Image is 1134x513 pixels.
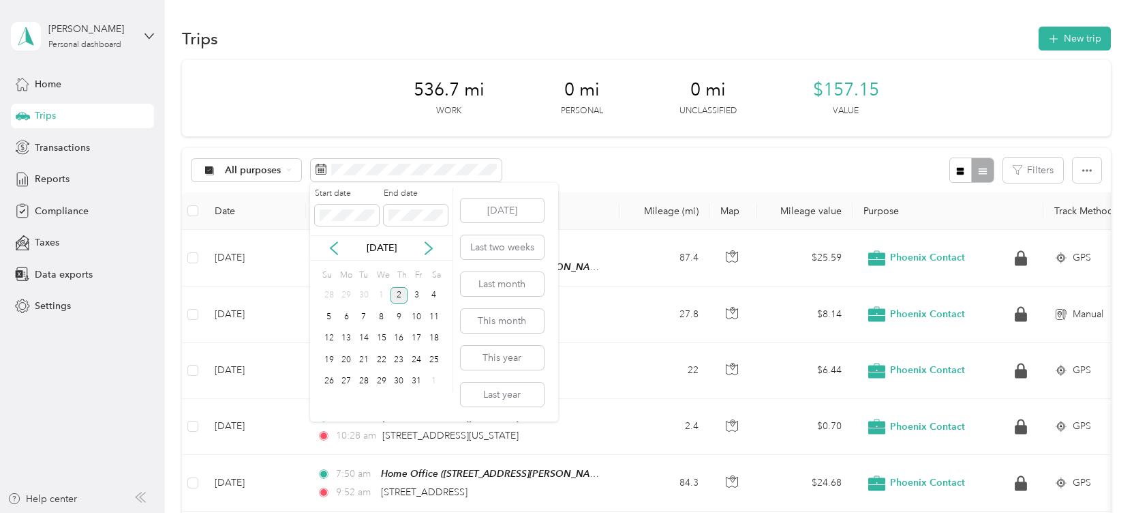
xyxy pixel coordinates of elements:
[355,373,373,390] div: 28
[619,455,709,512] td: 84.3
[320,330,338,347] div: 12
[1073,307,1103,322] span: Manual
[48,22,134,36] div: [PERSON_NAME]
[390,287,408,304] div: 2
[35,77,61,91] span: Home
[561,105,603,117] p: Personal
[35,299,71,313] span: Settings
[382,430,519,441] span: [STREET_ADDRESS][US_STATE]
[7,492,77,506] div: Help center
[375,265,390,284] div: We
[425,308,443,325] div: 11
[890,421,965,433] span: Phoenix Contact
[384,188,448,200] label: End date
[1073,419,1091,434] span: GPS
[619,287,709,342] td: 27.8
[890,252,965,264] span: Phoenix Contact
[390,373,408,390] div: 30
[353,241,410,255] p: [DATE]
[355,330,373,347] div: 14
[204,192,306,230] th: Date
[337,265,352,284] div: Mo
[813,79,879,101] span: $157.15
[355,308,373,325] div: 7
[853,192,1043,230] th: Purpose
[35,267,93,282] span: Data exports
[390,351,408,368] div: 23
[35,108,56,123] span: Trips
[355,287,373,304] div: 30
[757,343,853,399] td: $6.44
[35,204,89,218] span: Compliance
[381,468,814,480] span: Home Office ([STREET_ADDRESS][PERSON_NAME] , [GEOGRAPHIC_DATA], [GEOGRAPHIC_DATA])
[337,351,355,368] div: 20
[461,199,544,222] button: [DATE]
[408,308,425,325] div: 10
[408,373,425,390] div: 31
[357,265,370,284] div: Tu
[757,455,853,512] td: $24.68
[337,330,355,347] div: 13
[757,399,853,455] td: $0.70
[461,235,544,259] button: Last two weeks
[461,272,544,296] button: Last month
[408,287,425,304] div: 3
[890,364,965,377] span: Phoenix Contact
[320,373,338,390] div: 26
[306,192,619,230] th: Locations
[679,105,737,117] p: Unclassified
[412,265,425,284] div: Fr
[35,141,90,155] span: Transactions
[408,330,425,347] div: 17
[337,308,355,325] div: 6
[320,287,338,304] div: 28
[381,261,814,273] span: Home Office ([STREET_ADDRESS][PERSON_NAME] , [GEOGRAPHIC_DATA], [GEOGRAPHIC_DATA])
[461,346,544,370] button: This year
[619,399,709,455] td: 2.4
[336,485,375,500] span: 9:52 am
[373,373,390,390] div: 29
[337,373,355,390] div: 27
[382,411,519,423] span: [STREET_ADDRESS][US_STATE]
[461,383,544,407] button: Last year
[1073,363,1091,378] span: GPS
[204,287,306,342] td: [DATE]
[1073,250,1091,265] span: GPS
[425,351,443,368] div: 25
[381,486,468,498] span: [STREET_ADDRESS]
[414,79,485,101] span: 536.7 mi
[320,265,333,284] div: Su
[890,477,965,489] span: Phoenix Contact
[390,308,408,325] div: 9
[425,330,443,347] div: 18
[315,188,379,200] label: Start date
[373,308,390,325] div: 8
[1039,27,1111,50] button: New trip
[355,351,373,368] div: 21
[564,79,600,101] span: 0 mi
[373,287,390,304] div: 1
[337,287,355,304] div: 29
[320,308,338,325] div: 5
[461,309,544,333] button: This month
[833,105,859,117] p: Value
[204,399,306,455] td: [DATE]
[757,287,853,342] td: $8.14
[373,330,390,347] div: 15
[757,230,853,287] td: $25.59
[225,166,281,175] span: All purposes
[430,265,443,284] div: Sa
[425,287,443,304] div: 4
[408,351,425,368] div: 24
[336,467,375,482] span: 7:50 am
[35,235,59,250] span: Taxes
[204,455,306,512] td: [DATE]
[757,192,853,230] th: Mileage value
[890,308,965,321] span: Phoenix Contact
[204,230,306,287] td: [DATE]
[373,351,390,368] div: 22
[709,192,757,230] th: Map
[395,265,408,284] div: Th
[320,351,338,368] div: 19
[35,172,70,186] span: Reports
